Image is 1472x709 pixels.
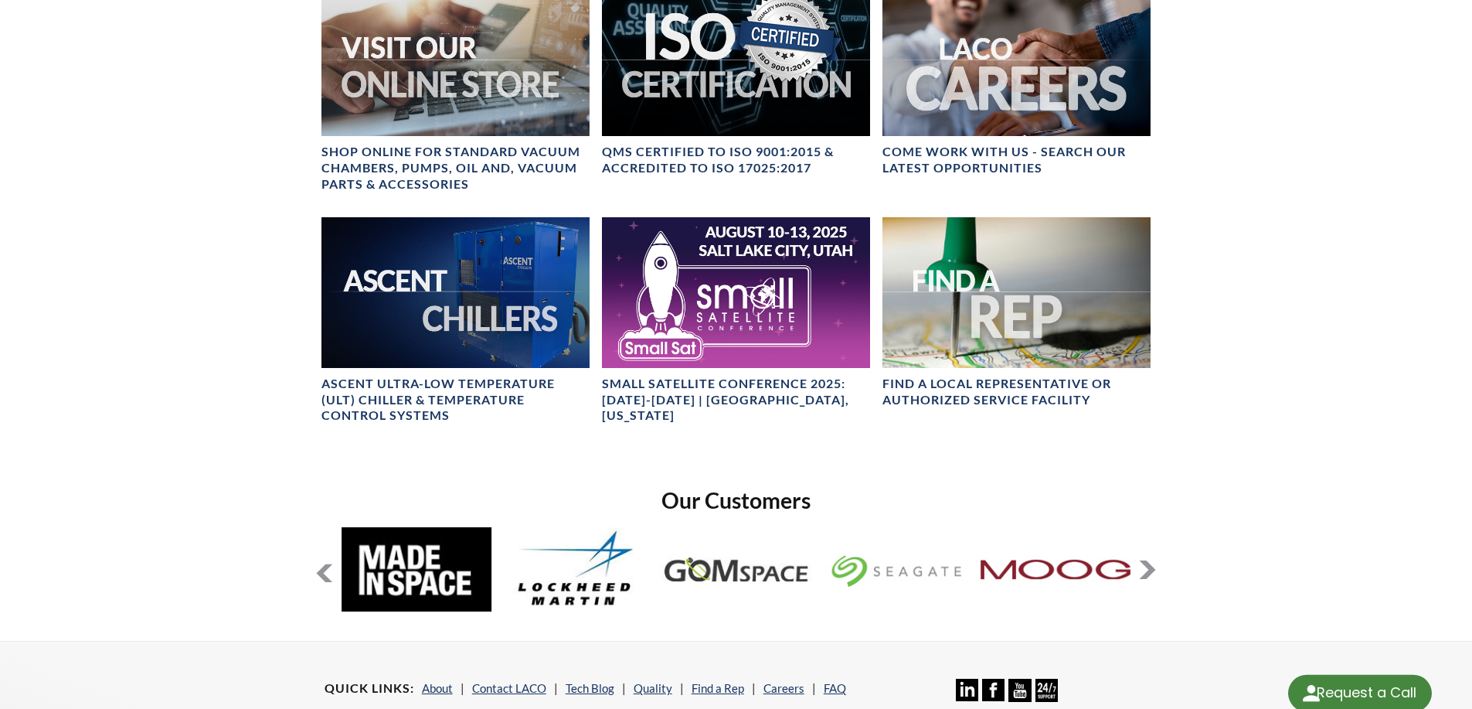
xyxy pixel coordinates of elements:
[1035,679,1058,701] img: 24/7 Support Icon
[321,217,590,424] a: Ascent ChillerAscent Ultra-Low Temperature (ULT) Chiller & Temperature Control Systems
[824,681,846,695] a: FAQ
[763,681,804,695] a: Careers
[325,680,414,697] h4: Quick Links
[882,144,1151,176] h4: COME WORK WITH US - SEARCH OUR LATEST OPPORTUNITIES
[1299,681,1324,706] img: round button
[981,527,1131,612] img: MOOG.jpg
[566,681,614,695] a: Tech Blog
[321,376,590,424] h4: Ascent Ultra-Low Temperature (ULT) Chiller & Temperature Control Systems
[821,527,971,612] img: LOGO_200x112.jpg
[602,217,870,424] a: Small Satellite Conference 2025: August 10-13 | Salt Lake City, UtahSmall Satellite Conference 20...
[501,527,652,612] img: Lockheed-Martin.jpg
[661,527,811,612] img: GOM-Space.jpg
[602,376,870,424] h4: Small Satellite Conference 2025: [DATE]-[DATE] | [GEOGRAPHIC_DATA], [US_STATE]
[1035,690,1058,704] a: 24/7 Support
[321,144,590,192] h4: SHOP ONLINE FOR STANDARD VACUUM CHAMBERS, PUMPS, OIL AND, VACUUM PARTS & ACCESSORIES
[472,681,546,695] a: Contact LACO
[342,527,492,612] img: MadeInSpace.jpg
[315,486,1158,515] h2: Our Customers
[692,681,744,695] a: Find a Rep
[602,144,870,176] h4: QMS CERTIFIED to ISO 9001:2015 & Accredited to ISO 17025:2017
[882,217,1151,408] a: Find A Rep Locator headerFIND A LOCAL REPRESENTATIVE OR AUTHORIZED SERVICE FACILITY
[634,681,672,695] a: Quality
[422,681,453,695] a: About
[882,376,1151,408] h4: FIND A LOCAL REPRESENTATIVE OR AUTHORIZED SERVICE FACILITY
